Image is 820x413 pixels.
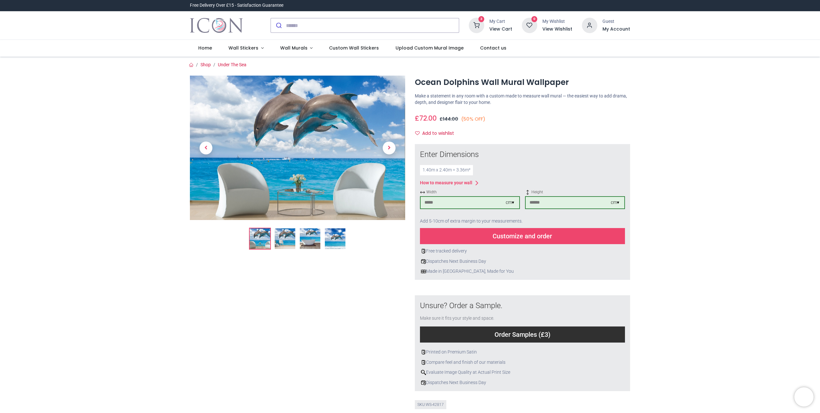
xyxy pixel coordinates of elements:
[396,45,464,51] span: Upload Custom Mural Image
[506,199,514,206] div: cm ▾
[190,16,243,34] a: Logo of Icon Wall Stickers
[415,93,630,106] p: Make a statement in any room with a custom made to measure wall mural — the easiest way to add dr...
[420,189,520,195] span: Width
[420,180,472,186] div: How to measure your wall
[420,248,625,254] div: Free tracked delivery
[383,142,396,154] span: Next
[531,16,538,22] sup: 0
[794,387,814,407] iframe: Brevo live chat
[415,114,437,123] span: £
[420,359,625,366] div: Compare feel and finish of our materials
[443,116,458,122] span: 144.00
[602,26,630,32] a: My Account
[373,97,405,198] a: Next
[461,116,486,123] small: (50% OFF)
[190,97,222,198] a: Previous
[440,116,458,122] span: £
[419,114,437,123] span: 72.00
[220,40,272,57] a: Wall Stickers
[271,18,286,32] button: Submit
[415,77,630,88] h1: Ocean Dolphins Wall Mural Wallpaper
[480,45,506,51] span: Contact us
[478,16,485,22] sup: 3
[300,228,320,249] img: WS-42817-03
[420,149,625,160] div: Enter Dimensions
[421,269,426,274] img: uk
[420,300,625,311] div: Unsure? Order a Sample.
[218,62,246,67] a: Under The Sea
[420,165,473,175] div: 1.40 m x 2.40 m = 3.36 m²
[325,228,345,249] img: WS-42817-04
[420,268,625,275] div: Made in [GEOGRAPHIC_DATA], Made for You
[420,214,625,228] div: Add 5-10cm of extra margin to your measurements.
[542,26,572,32] a: View Wishlist
[542,18,572,25] div: My Wishlist
[190,76,405,220] img: Ocean Dolphins Wall Mural Wallpaper
[469,23,484,28] a: 3
[420,228,625,244] div: Customize and order
[415,131,420,135] i: Add to wishlist
[525,189,625,195] span: Height
[420,349,625,355] div: Printed on Premium Satin
[489,26,512,32] a: View Cart
[522,23,537,28] a: 0
[611,199,619,206] div: cm ▾
[489,18,512,25] div: My Cart
[198,45,212,51] span: Home
[190,16,243,34] img: Icon Wall Stickers
[420,380,625,386] div: Dispatches Next Business Day
[420,369,625,376] div: Evaluate Image Quality at Actual Print Size
[280,45,307,51] span: Wall Murals
[200,142,212,154] span: Previous
[415,400,446,409] div: SKU: WS-42817
[495,2,630,9] iframe: Customer reviews powered by Trustpilot
[272,40,321,57] a: Wall Murals
[201,62,211,67] a: Shop
[329,45,379,51] span: Custom Wall Stickers
[420,326,625,343] div: Order Samples (£3)
[415,128,459,139] button: Add to wishlistAdd to wishlist
[602,18,630,25] div: Guest
[250,228,270,249] img: Ocean Dolphins Wall Mural Wallpaper
[275,228,295,249] img: WS-42817-02
[420,258,625,265] div: Dispatches Next Business Day
[420,315,625,322] div: Make sure it fits your style and space.
[228,45,258,51] span: Wall Stickers
[190,2,283,9] div: Free Delivery Over £15 - Satisfaction Guarantee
